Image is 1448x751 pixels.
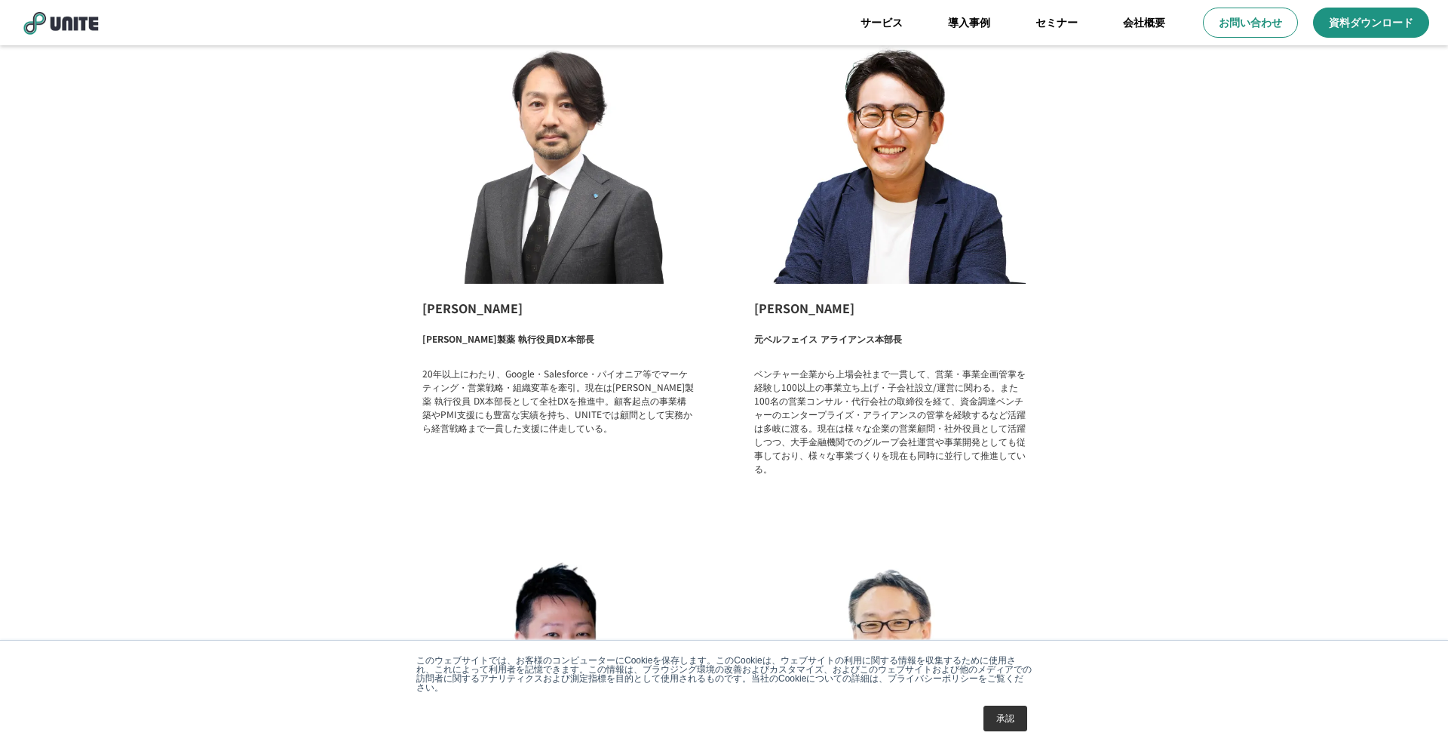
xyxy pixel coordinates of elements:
[1313,8,1429,38] a: 資料ダウンロード
[983,706,1027,731] a: 承認
[422,367,694,435] p: 20年以上にわたり、Google・Salesforce・パイオニア等でマーケティング・営業戦略・組織変革を牽引。現在は[PERSON_NAME]製薬 執行役員 DX本部長として全社DXを推進中。...
[1219,15,1282,30] p: お問い合わせ
[1329,15,1413,30] p: 資料ダウンロード
[1373,679,1448,751] iframe: Chat Widget
[1203,8,1298,38] a: お問い合わせ
[1373,679,1448,751] div: チャットウィジェット
[754,299,1026,317] p: [PERSON_NAME]
[754,367,1026,476] p: ベンチャー企業から上場会社まで一貫して、営業・事業企画管掌を経験し100以上の事業立ち上げ・子会社設立/運営に関わる。また100名の営業コンサル・代行会社の取締役を経て、資金調達ベンチャーのエン...
[416,656,1032,692] p: このウェブサイトでは、お客様のコンピューターにCookieを保存します。このCookieは、ウェブサイトの利用に関する情報を収集するために使用され、これによって利用者を記憶できます。この情報は、...
[754,332,902,352] p: 元ベルフェイス アライアンス本部長
[422,332,594,352] p: [PERSON_NAME]製薬 執行役員DX本部長
[422,299,694,317] p: [PERSON_NAME]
